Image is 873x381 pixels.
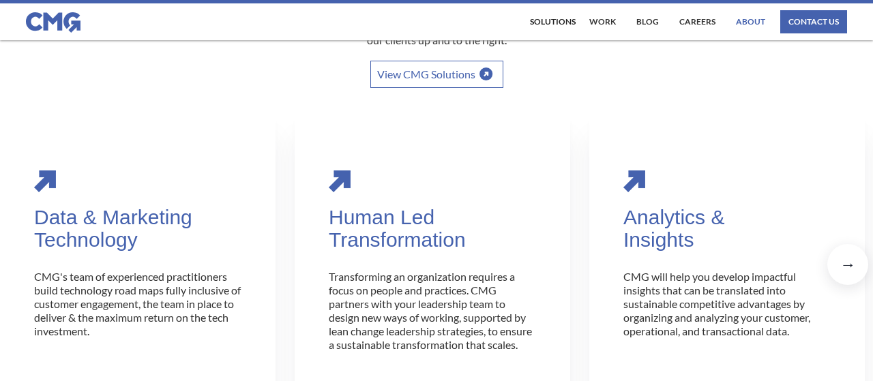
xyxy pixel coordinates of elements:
[586,10,619,33] a: work
[633,10,662,33] a: Blog
[34,270,241,365] p: CMG's team of experienced practitioners build technology road maps fully inclusive of customer en...
[329,206,536,252] div: Human Led Transformation
[34,206,241,252] div: Data & Marketing Technology
[733,10,769,33] a: About
[530,18,576,26] div: Solutions
[329,270,536,365] p: Transforming an organization requires a focus on people and practices. CMG partners with your lea...
[26,12,80,33] img: CMG logo in blue.
[840,258,856,271] div: →
[676,10,719,33] a: Careers
[370,61,503,88] a: View CMG Solutions
[827,244,868,285] div: next slide
[788,18,839,26] div: contact us
[623,206,831,252] div: Analytics & Insights
[623,270,831,365] p: CMG will help you develop impactful insights that can be translated into sustainable competitive ...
